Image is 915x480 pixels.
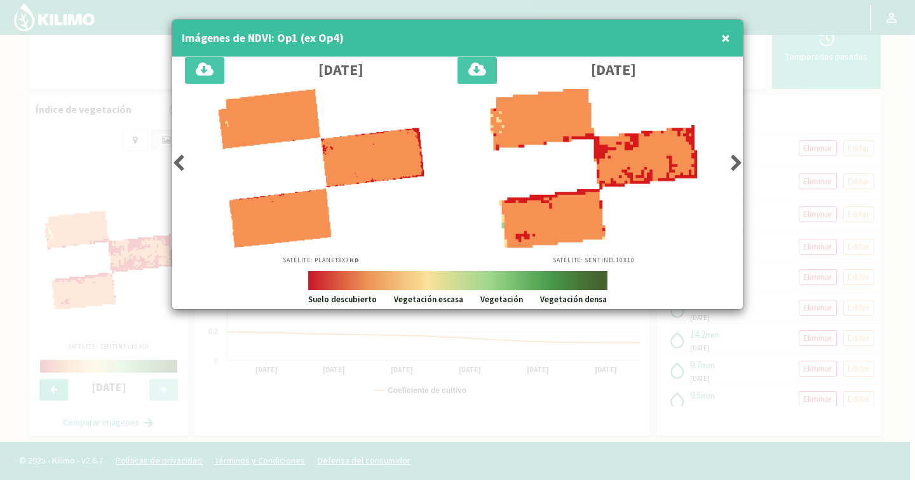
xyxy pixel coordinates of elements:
[480,293,523,306] p: Vegetación
[553,255,635,265] p: Satélite: Sentinel
[338,256,360,264] span: 3X3
[616,256,635,264] span: 10X10
[308,293,377,306] p: Suelo descubierto
[318,62,363,78] h3: [DATE]
[718,25,733,51] button: Close
[721,27,730,48] span: ×
[591,62,636,78] h3: [DATE]
[283,255,360,265] p: Satélite: Planet
[349,256,360,264] b: HD
[540,293,607,306] p: Vegetación densa
[182,29,344,47] h4: Imágenes de NDVI: Op1 (ex Op4)
[394,293,463,306] p: Vegetación escasa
